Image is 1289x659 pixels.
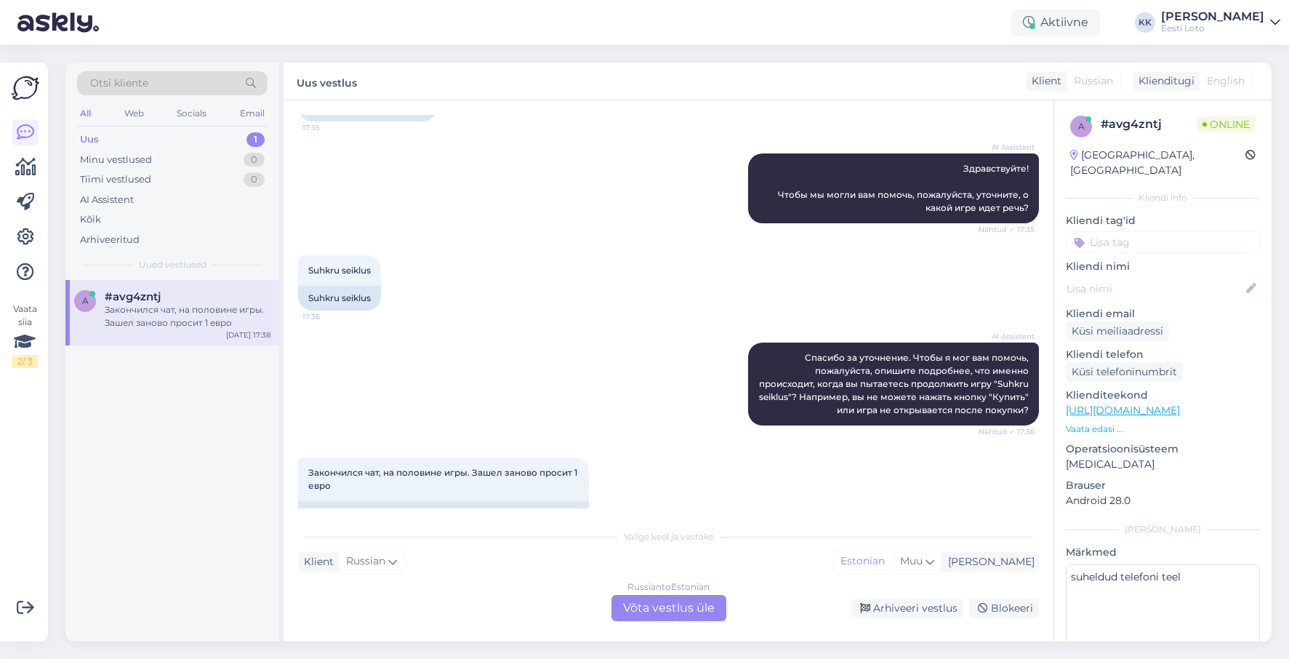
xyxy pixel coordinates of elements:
[244,153,265,167] div: 0
[244,172,265,187] div: 0
[980,142,1035,153] span: AI Assistent
[12,303,38,368] div: Vaata siia
[1066,442,1260,457] p: Operatsioonisüsteem
[1066,347,1260,362] p: Kliendi telefon
[1066,231,1260,253] input: Lisa tag
[1161,23,1264,34] div: Eesti Loto
[1078,121,1085,132] span: a
[308,265,371,276] span: Suhkru seiklus
[308,467,579,491] span: Закончился чат, на половине игры. Зашел заново просит 1 евро
[82,295,89,306] span: a
[80,172,151,187] div: Tiimi vestlused
[1066,545,1260,560] p: Märkmed
[627,580,710,594] div: Russian to Estonian
[900,554,923,567] span: Muu
[1026,73,1061,89] div: Klient
[12,355,38,368] div: 2 / 3
[1067,281,1243,297] input: Lisa nimi
[90,76,148,91] span: Otsi kliente
[1074,73,1113,89] span: Russian
[237,104,268,123] div: Email
[1066,423,1260,436] p: Vaata edasi ...
[1011,9,1100,36] div: Aktiivne
[80,193,134,207] div: AI Assistent
[1066,523,1260,536] div: [PERSON_NAME]
[1066,404,1180,417] a: [URL][DOMAIN_NAME]
[77,104,94,123] div: All
[1135,12,1155,33] div: KK
[246,132,265,147] div: 1
[759,352,1031,415] span: Спасибо за уточнение. Чтобы я мог вам помочь, пожалуйста, опишите подробнее, что именно происходи...
[298,530,1039,543] div: Valige keel ja vastake
[969,599,1039,618] div: Blokeeri
[1161,11,1264,23] div: [PERSON_NAME]
[105,303,270,329] div: Закончился чат, на половине игры. Зашел заново просит 1 евро
[1133,73,1194,89] div: Klienditugi
[80,212,101,227] div: Kõik
[1066,493,1260,508] p: Android 28.0
[346,554,385,570] span: Russian
[942,554,1035,570] div: [PERSON_NAME]
[1066,362,1183,382] div: Küsi telefoninumbrit
[1066,306,1260,321] p: Kliendi email
[105,290,161,303] span: #avg4zntj
[979,224,1035,235] span: Nähtud ✓ 17:35
[80,132,99,147] div: Uus
[851,599,963,618] div: Arhiveeri vestlus
[12,74,39,102] img: Askly Logo
[1066,321,1169,341] div: Küsi meiliaadressi
[833,551,892,572] div: Estonian
[1066,478,1260,493] p: Brauser
[1066,388,1260,403] p: Klienditeekond
[298,286,381,311] div: Suhkru seiklus
[1197,116,1256,132] span: Online
[302,122,357,133] span: 17:35
[298,501,589,539] div: The chat ended halfway through the game. I came back and asked for 1 euro.
[611,595,726,621] div: Võta vestlus üle
[297,71,357,91] label: Uus vestlus
[80,233,140,247] div: Arhiveeritud
[1161,11,1280,34] a: [PERSON_NAME]Eesti Loto
[1070,148,1245,178] div: [GEOGRAPHIC_DATA], [GEOGRAPHIC_DATA]
[1101,116,1197,133] div: # avg4zntj
[121,104,147,123] div: Web
[302,311,357,322] span: 17:36
[139,258,206,271] span: Uued vestlused
[1066,213,1260,228] p: Kliendi tag'id
[226,329,270,340] div: [DATE] 17:38
[1207,73,1245,89] span: English
[980,331,1035,342] span: AI Assistent
[1066,191,1260,204] div: Kliendi info
[174,104,209,123] div: Socials
[298,554,334,570] div: Klient
[1066,259,1260,274] p: Kliendi nimi
[80,153,152,167] div: Minu vestlused
[979,426,1035,437] span: Nähtud ✓ 17:36
[1066,457,1260,472] p: [MEDICAL_DATA]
